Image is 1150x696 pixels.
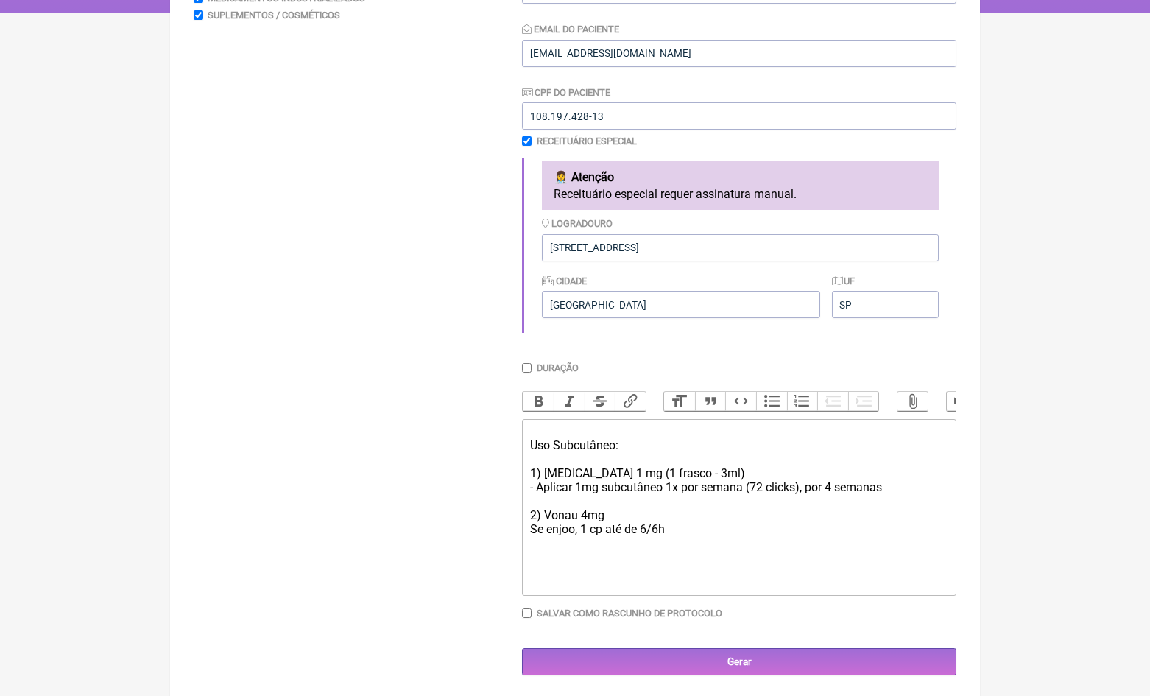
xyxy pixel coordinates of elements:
input: Gerar [522,648,956,675]
button: Increase Level [848,392,879,411]
label: Logradouro [542,218,613,229]
button: Quote [695,392,726,411]
button: Heading [664,392,695,411]
button: Link [615,392,646,411]
button: Strikethrough [585,392,615,411]
button: Bullets [756,392,787,411]
div: Uso Subcutâneo: 1) [MEDICAL_DATA] 1 mg (1 frasco - 3ml) - Aplicar 1mg subcutâneo 1x por semana (7... [530,438,948,550]
label: Salvar como rascunho de Protocolo [537,608,722,619]
button: Decrease Level [817,392,848,411]
h4: 👩‍⚕️ Atenção [554,170,927,184]
button: Code [725,392,756,411]
p: Receituário especial requer assinatura manual. [554,187,927,201]
label: Receituário Especial [537,136,637,147]
button: Undo [947,392,978,411]
button: Italic [554,392,585,411]
label: Suplementos / Cosméticos [208,10,340,21]
button: Numbers [787,392,818,411]
label: CPF do Paciente [522,87,610,98]
label: Duração [537,362,579,373]
button: Attach Files [897,392,928,411]
label: UF [832,275,856,287]
label: Email do Paciente [522,24,619,35]
button: Bold [523,392,554,411]
label: Cidade [542,275,587,287]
